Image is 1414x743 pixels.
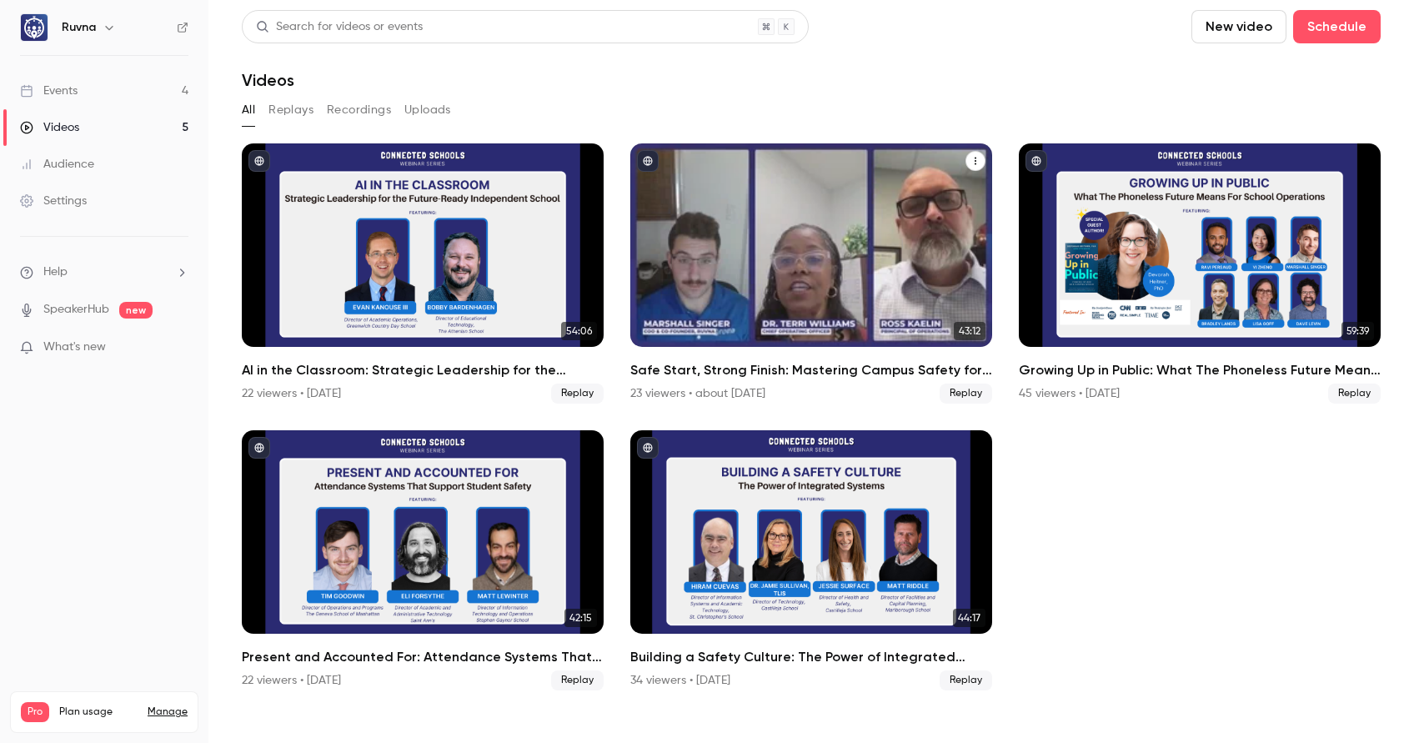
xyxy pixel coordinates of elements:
a: Manage [148,705,188,719]
span: 43:12 [954,322,985,340]
h2: AI in the Classroom: Strategic Leadership for the Future-Ready Independent School [242,360,604,380]
button: Schedule [1293,10,1381,43]
h2: Growing Up in Public: What The Phoneless Future Means For School Operations [1019,360,1381,380]
span: Replay [1328,384,1381,404]
div: Events [20,83,78,99]
span: Replay [551,384,604,404]
span: Replay [940,670,992,690]
li: Growing Up in Public: What The Phoneless Future Means For School Operations [1019,143,1381,404]
span: 44:17 [953,609,985,627]
div: Audience [20,156,94,173]
li: Building a Safety Culture: The Power of Integrated Systems [630,430,992,690]
div: 45 viewers • [DATE] [1019,385,1120,402]
button: published [637,437,659,459]
button: published [637,150,659,172]
span: Plan usage [59,705,138,719]
li: help-dropdown-opener [20,264,188,281]
ul: Videos [242,143,1381,690]
button: published [248,150,270,172]
li: Present and Accounted For: Attendance Systems That Support Student Safety [242,430,604,690]
a: 42:15Present and Accounted For: Attendance Systems That Support Student Safety22 viewers • [DATE]... [242,430,604,690]
li: Safe Start, Strong Finish: Mastering Campus Safety for the New School Year [630,143,992,404]
div: Videos [20,119,79,136]
button: Replays [268,97,313,123]
h2: Present and Accounted For: Attendance Systems That Support Student Safety [242,647,604,667]
a: 54:06AI in the Classroom: Strategic Leadership for the Future-Ready Independent School22 viewers ... [242,143,604,404]
div: 34 viewers • [DATE] [630,672,730,689]
a: SpeakerHub [43,301,109,319]
img: Ruvna [21,14,48,41]
h2: Building a Safety Culture: The Power of Integrated Systems [630,647,992,667]
span: 59:39 [1341,322,1374,340]
button: Uploads [404,97,451,123]
span: Help [43,264,68,281]
li: AI in the Classroom: Strategic Leadership for the Future-Ready Independent School [242,143,604,404]
span: 54:06 [561,322,597,340]
button: published [248,437,270,459]
button: Recordings [327,97,391,123]
button: All [242,97,255,123]
a: 43:12Safe Start, Strong Finish: Mastering Campus Safety for the New School Year23 viewers • about... [630,143,992,404]
span: What's new [43,339,106,356]
iframe: Noticeable Trigger [168,340,188,355]
div: 23 viewers • about [DATE] [630,385,765,402]
section: Videos [242,10,1381,733]
h1: Videos [242,70,294,90]
div: 22 viewers • [DATE] [242,672,341,689]
h6: Ruvna [62,19,96,36]
button: published [1025,150,1047,172]
h2: Safe Start, Strong Finish: Mastering Campus Safety for the New School Year [630,360,992,380]
span: Replay [940,384,992,404]
a: 44:17Building a Safety Culture: The Power of Integrated Systems34 viewers • [DATE]Replay [630,430,992,690]
div: Settings [20,193,87,209]
div: Search for videos or events [256,18,423,36]
span: Replay [551,670,604,690]
button: New video [1191,10,1286,43]
div: 22 viewers • [DATE] [242,385,341,402]
span: 42:15 [564,609,597,627]
span: new [119,302,153,319]
span: Pro [21,702,49,722]
a: 59:39Growing Up in Public: What The Phoneless Future Means For School Operations45 viewers • [DAT... [1019,143,1381,404]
